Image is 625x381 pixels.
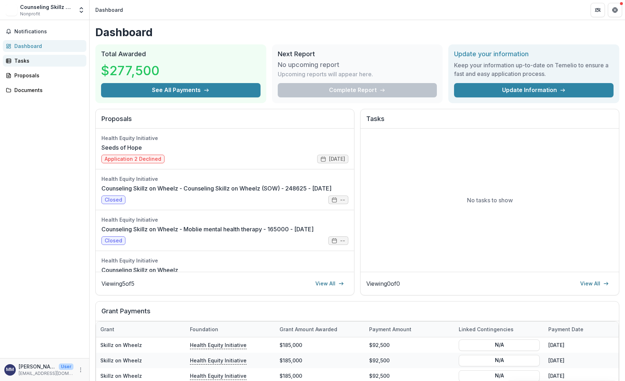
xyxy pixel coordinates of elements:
[591,3,605,17] button: Partners
[101,266,178,274] a: Counseling Skillz on Wheelz
[275,325,342,333] div: Grant amount awarded
[101,83,261,97] button: See All Payments
[186,322,275,337] div: Foundation
[96,322,186,337] div: Grant
[6,367,14,372] div: Marshan Marick
[19,370,73,377] p: [EMAIL_ADDRESS][DOMAIN_NAME]
[92,5,126,15] nav: breadcrumb
[101,184,331,193] a: Counseling Skillz on Wheelz - Counseling Skillz on Wheelz (SOW) - 248625 - [DATE]
[366,115,613,129] h2: Tasks
[454,50,614,58] h2: Update your information
[3,55,86,67] a: Tasks
[608,3,622,17] button: Get Help
[3,69,86,81] a: Proposals
[190,341,247,349] p: Health Equity Initiative
[14,72,81,79] div: Proposals
[186,325,223,333] div: Foundation
[100,357,142,363] a: Skillz on Wheelz
[278,61,339,69] h3: No upcoming report
[19,363,56,370] p: [PERSON_NAME]
[365,353,454,368] div: $92,500
[14,57,81,64] div: Tasks
[365,337,454,353] div: $92,500
[454,61,614,78] h3: Keep your information up-to-date on Temelio to ensure a fast and easy application process.
[3,26,86,37] button: Notifications
[459,339,540,351] button: N/A
[454,83,614,97] a: Update Information
[101,307,613,321] h2: Grant Payments
[100,342,142,348] a: Skillz on Wheelz
[278,70,373,78] p: Upcoming reports will appear here.
[454,325,518,333] div: Linked Contingencies
[101,143,142,152] a: Seeds of Hope
[14,29,84,35] span: Notifications
[76,3,86,17] button: Open entity switcher
[76,366,85,374] button: More
[95,6,123,14] div: Dashboard
[365,322,454,337] div: Payment Amount
[6,4,17,16] img: Counseling Skillz on Wheelz
[14,86,81,94] div: Documents
[101,61,159,80] h3: $277,500
[96,325,119,333] div: Grant
[454,322,544,337] div: Linked Contingencies
[275,353,365,368] div: $185,000
[100,373,142,379] a: Skillz on Wheelz
[3,84,86,96] a: Documents
[278,50,437,58] h2: Next Report
[275,322,365,337] div: Grant amount awarded
[20,11,40,17] span: Nonprofit
[544,325,588,333] div: Payment date
[467,196,513,204] p: No tasks to show
[576,278,613,289] a: View All
[95,26,619,39] h1: Dashboard
[311,278,348,289] a: View All
[101,279,134,288] p: Viewing 5 of 5
[59,363,73,370] p: User
[275,337,365,353] div: $185,000
[101,115,348,129] h2: Proposals
[366,279,400,288] p: Viewing 0 of 0
[190,356,247,364] p: Health Equity Initiative
[365,325,416,333] div: Payment Amount
[3,40,86,52] a: Dashboard
[101,50,261,58] h2: Total Awarded
[459,355,540,366] button: N/A
[20,3,73,11] div: Counseling Skillz on Wheelz
[190,372,247,380] p: Health Equity Initiative
[101,225,314,233] a: Counseling Skillz on Wheelz - Moblie mental health therapy - 165000 - [DATE]
[14,42,81,50] div: Dashboard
